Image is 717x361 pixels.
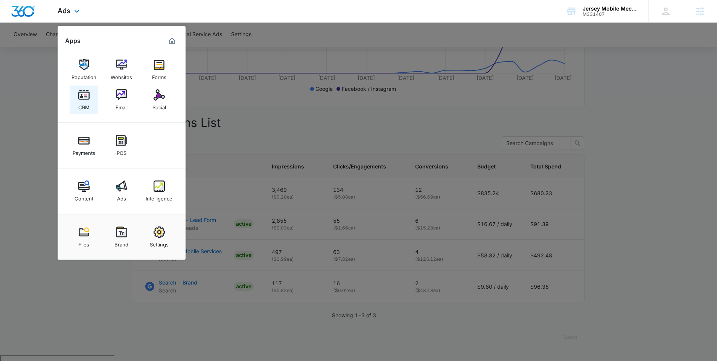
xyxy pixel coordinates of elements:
div: Files [78,238,89,248]
a: Forms [145,55,174,84]
a: POS [107,131,136,160]
div: Email [116,101,128,110]
img: website_grey.svg [12,20,18,26]
div: Social [152,101,166,110]
h2: Apps [65,37,81,44]
a: Brand [107,223,136,251]
a: Content [70,177,98,205]
a: Payments [70,131,98,160]
div: CRM [78,101,90,110]
div: Forms [152,70,166,80]
div: Settings [150,238,169,248]
span: Ads [58,7,70,15]
img: tab_domain_overview_orange.svg [20,44,26,50]
div: Keywords by Traffic [83,44,127,49]
div: Payments [73,146,95,156]
div: Brand [114,238,128,248]
a: Marketing 360® Dashboard [166,35,178,47]
a: Intelligence [145,177,174,205]
a: Email [107,86,136,114]
div: account id [583,12,638,17]
div: Websites [111,70,132,80]
div: POS [117,146,126,156]
div: Reputation [72,70,96,80]
div: v 4.0.25 [21,12,37,18]
div: Content [75,192,93,202]
a: Social [145,86,174,114]
div: Domain: [DOMAIN_NAME] [20,20,83,26]
div: Intelligence [146,192,172,202]
div: Ads [117,192,126,202]
img: tab_keywords_by_traffic_grey.svg [75,44,81,50]
a: Websites [107,55,136,84]
img: logo_orange.svg [12,12,18,18]
a: Settings [145,223,174,251]
a: Files [70,223,98,251]
a: CRM [70,86,98,114]
div: account name [583,6,638,12]
a: Reputation [70,55,98,84]
a: Ads [107,177,136,205]
div: Domain Overview [29,44,67,49]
